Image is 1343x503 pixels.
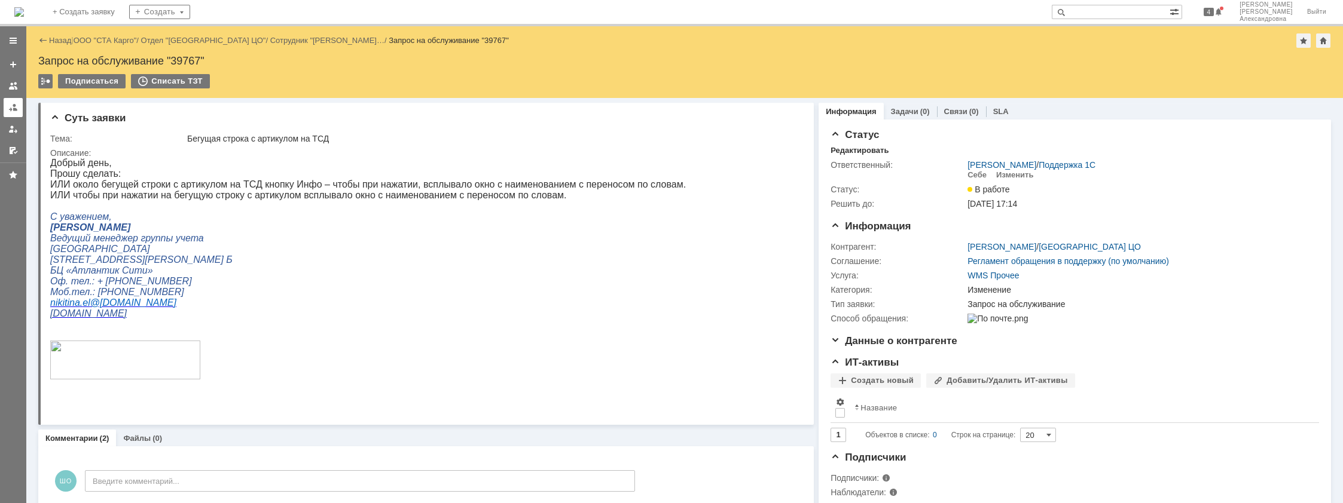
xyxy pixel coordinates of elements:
a: Мои заявки [4,119,23,139]
div: Способ обращения: [831,314,965,323]
a: Поддержка 1С [1039,160,1095,170]
div: Решить до: [831,199,965,208]
a: Заявки на командах [4,76,23,96]
div: Редактировать [831,146,889,155]
div: (0) [920,107,930,116]
span: ШО [55,470,77,492]
span: . [30,140,32,150]
a: [PERSON_NAME] [967,242,1036,251]
div: (2) [100,434,109,443]
a: Создать заявку [4,55,23,74]
div: Запрос на обслуживание "39767" [389,36,509,45]
div: / [74,36,141,45]
span: Расширенный поиск [1170,5,1182,17]
i: Строк на странице: [865,428,1015,442]
div: Изменение [967,285,1312,295]
a: Комментарии [45,434,98,443]
a: SLA [993,107,1009,116]
div: Тип заявки: [831,299,965,309]
div: Запрос на обслуживание "39767" [38,55,1331,67]
span: [PERSON_NAME] [1240,1,1293,8]
div: Создать [129,5,190,19]
span: В работе [967,185,1009,194]
a: Информация [826,107,876,116]
span: @[DOMAIN_NAME] [40,140,126,150]
div: (0) [969,107,979,116]
div: Себе [967,170,987,180]
div: (0) [152,434,162,443]
th: Название [850,392,1310,423]
div: | [71,35,73,44]
a: ООО "СТА Карго" [74,36,137,45]
span: Статус [831,129,879,140]
div: Ответственный: [831,160,965,170]
div: / [141,36,270,45]
a: Файлы [123,434,151,443]
div: / [270,36,389,45]
a: Назад [49,36,71,45]
div: Запрос на обслуживание [967,299,1312,309]
a: [PERSON_NAME] [967,160,1036,170]
div: Контрагент: [831,242,965,251]
div: Статус: [831,185,965,194]
span: Данные о контрагенте [831,335,957,346]
a: Связи [944,107,967,116]
a: Сотрудник "[PERSON_NAME]… [270,36,384,45]
span: ИТ-активы [831,357,899,368]
div: Подписчики: [831,473,951,483]
div: Добавить в избранное [1296,33,1311,48]
span: [DATE] 17:14 [967,199,1017,208]
div: / [967,242,1141,251]
a: Заявки в моей ответственности [4,98,23,117]
span: el [32,140,39,150]
img: По почте.png [967,314,1028,323]
a: Задачи [891,107,918,116]
a: Отдел "[GEOGRAPHIC_DATA] ЦО" [141,36,266,45]
a: [GEOGRAPHIC_DATA] ЦО [1039,242,1141,251]
div: 0 [933,428,937,442]
span: Информация [831,220,911,232]
div: Название [860,403,897,412]
img: logo [14,7,24,17]
span: Подписчики [831,452,906,463]
div: Тема: [50,134,185,143]
div: / [967,160,1095,170]
div: Наблюдатели: [831,487,951,497]
span: Суть заявки [50,112,126,124]
a: Перейти на домашнюю страницу [14,7,24,17]
a: WMS Прочее [967,271,1019,280]
span: 4 [1204,8,1214,16]
span: Настройки [835,397,845,407]
span: [PERSON_NAME] [1240,8,1293,16]
div: Изменить [996,170,1034,180]
div: Соглашение: [831,256,965,266]
div: Категория: [831,285,965,295]
div: Описание: [50,148,797,158]
a: Регламент обращения в поддержку (по умолчанию) [967,256,1169,266]
div: Услуга: [831,271,965,280]
div: Бегущая строка с артикулом на ТСД [187,134,795,143]
div: Сделать домашней страницей [1316,33,1330,48]
span: Объектов в списке: [865,431,929,439]
div: Работа с массовостью [38,74,53,88]
a: Мои согласования [4,141,23,160]
span: Александровна [1240,16,1293,23]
